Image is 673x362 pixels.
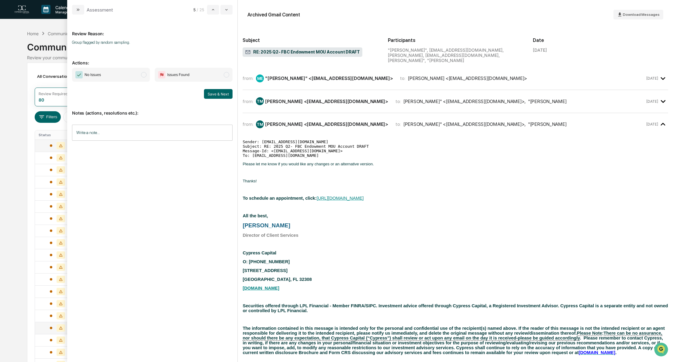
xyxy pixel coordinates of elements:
[75,71,83,78] img: Checkmark
[6,77,16,86] img: Jack Rasmussen
[579,350,616,355] span: [DOMAIN_NAME]
[646,122,658,126] time: Thursday, July 31, 2025 at 1:06:16 PM
[27,31,39,36] div: Home
[63,111,113,123] button: Date:[DATE] - [DATE]
[158,71,165,78] img: Flag
[72,40,233,45] p: Group flagged by random sampling.
[12,136,38,142] span: Data Lookup
[243,75,254,81] span: from:
[265,121,388,127] div: [PERSON_NAME] <[EMAIL_ADDRESS][DOMAIN_NAME]>
[243,326,667,355] span: The information contained in this message is intended only for the personal and confidential use ...
[388,37,523,43] h2: Participants
[528,98,566,104] div: "[PERSON_NAME]
[243,277,312,282] span: [GEOGRAPHIC_DATA], FL 32308
[72,24,233,36] p: Review Reason:
[27,55,646,60] div: Review your communication records across channels
[265,98,388,104] div: [PERSON_NAME] <[EMAIL_ADDRESS][DOMAIN_NAME]>
[243,268,287,273] span: [STREET_ADDRESS]
[197,7,206,12] span: / 25
[533,47,547,53] div: [DATE]
[646,76,658,81] time: Wednesday, July 30, 2025 at 10:13:40 AM
[4,133,41,144] a: 🔎Data Lookup
[243,331,662,341] u: There can be no assurance, nor should there be any expectation, that Cypress Capital (“Cypress”) ...
[533,37,668,43] h2: Date
[245,49,360,55] span: RE: 2025 Q2- FBC Endowment MOU Account DRAFT
[247,12,300,18] div: Archived Gmail Content
[16,27,100,34] input: Clear
[577,331,602,336] u: Please Note
[39,91,68,96] div: Review Required
[243,222,290,229] span: [PERSON_NAME]
[193,7,196,12] span: 5
[48,31,97,36] div: Communications Archive
[243,233,298,238] span: Director of Client Services
[42,122,78,133] a: 🗄️Attestations
[243,250,276,255] span: Cypress Capital
[243,303,668,313] span: Securities offered through LPL Financial - Member FINRA/SIPC. Investment advice offered through C...
[6,67,39,72] div: Past conversations
[12,83,17,88] img: 1746055101610-c473b297-6a78-478c-a979-82029cc54cd1
[613,10,663,19] button: Download Messages
[243,179,257,183] span: Thanks!
[35,130,80,140] th: Status
[103,48,111,55] button: Start new chat
[50,10,81,14] p: Manage Tasks
[54,99,66,104] span: [DATE]
[27,46,100,52] div: Start new chat
[395,121,401,127] span: to:
[44,125,49,129] div: 🗄️
[243,286,279,291] span: [DOMAIN_NAME]
[167,72,189,78] span: Issues Found
[623,12,660,17] span: Download Messages
[27,52,84,57] div: We're available if you need us!
[403,98,526,104] div: [PERSON_NAME]" <[EMAIL_ADDRESS][DOMAIN_NAME]> ,
[50,99,53,104] span: •
[400,75,406,81] span: to:
[35,71,81,81] div: All Conversations
[646,99,658,104] time: Wednesday, July 30, 2025 at 10:15:16 AM
[13,46,24,57] img: 8933085812038_c878075ebb4cc5468115_72.jpg
[243,259,290,264] span: O: [PHONE_NUMBER]
[60,150,74,155] span: Pylon
[72,103,233,115] p: Notes (actions, resolutions etc.):
[6,46,17,57] img: 1746055101610-c473b297-6a78-478c-a979-82029cc54cd1
[50,82,53,87] span: •
[654,342,670,358] iframe: Open customer support
[12,99,17,104] img: 1746055101610-c473b297-6a78-478c-a979-82029cc54cd1
[43,150,74,155] a: Powered byPylon
[54,82,66,87] span: [DATE]
[615,350,616,355] span: .
[243,162,374,166] span: Please let me know if you would like any changes or an alternative version.
[528,121,566,127] div: "[PERSON_NAME]
[408,75,527,81] div: [PERSON_NAME] <[EMAIL_ADDRESS][DOMAIN_NAME]>
[6,93,16,103] img: Jack Rasmussen
[6,12,111,22] p: How can we help?
[15,5,29,14] img: logo
[50,124,75,130] span: Attestations
[19,82,49,87] span: [PERSON_NAME]
[256,74,264,82] div: ME
[388,47,523,63] div: "[PERSON_NAME]", [EMAIL_ADDRESS][DOMAIN_NAME], [PERSON_NAME], [EMAIL_ADDRESS][DOMAIN_NAME], [PERS...
[243,213,268,218] span: All the best,
[19,99,49,104] span: [PERSON_NAME]
[94,66,111,73] button: See all
[204,89,233,99] button: Save & Next
[72,53,233,65] p: Actions:
[317,196,364,201] a: [URL][DOMAIN_NAME]
[6,125,11,129] div: 🖐️
[87,7,113,13] div: Assessment
[395,98,401,104] span: to:
[243,121,254,127] span: from:
[403,121,526,127] div: [PERSON_NAME]" <[EMAIL_ADDRESS][DOMAIN_NAME]> ,
[243,196,316,201] span: To schedule an appointment, click:
[12,124,39,130] span: Preclearance
[243,37,378,43] h2: Subject
[243,140,668,158] pre: Sender: [EMAIL_ADDRESS][DOMAIN_NAME] Subject: RE: 2025 Q2- FBC Endowment MOU Account DRAFT Messag...
[256,97,264,105] div: TM
[6,136,11,141] div: 🔎
[39,97,44,102] div: 80
[4,122,42,133] a: 🖐️Preclearance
